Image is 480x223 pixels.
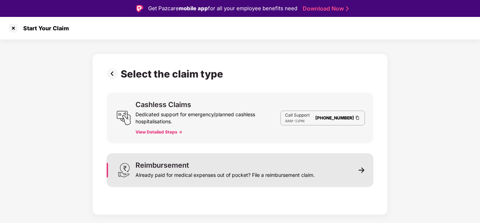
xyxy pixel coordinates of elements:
[121,68,226,80] div: Select the claim type
[135,101,191,108] div: Cashless Claims
[116,163,131,178] img: svg+xml;base64,PHN2ZyB3aWR0aD0iMjQiIGhlaWdodD0iMzEiIHZpZXdCb3g9IjAgMCAyNCAzMSIgZmlsbD0ibm9uZSIgeG...
[136,5,143,12] img: Logo
[135,129,182,135] button: View Detailed Steps ->
[19,25,69,32] div: Start Your Claim
[148,4,297,13] div: Get Pazcare for all your employee benefits need
[179,5,208,12] strong: mobile app
[315,115,354,120] a: [PHONE_NUMBER]
[285,118,310,124] div: -
[116,111,131,125] img: svg+xml;base64,PHN2ZyB3aWR0aD0iMjQiIGhlaWdodD0iMjUiIHZpZXdCb3g9IjAgMCAyNCAyNSIgZmlsbD0ibm9uZSIgeG...
[303,5,347,12] a: Download Now
[295,119,304,123] span: 11PM
[285,112,310,118] p: Call Support
[107,68,121,79] img: svg+xml;base64,PHN2ZyBpZD0iUHJldi0zMngzMiIgeG1sbnM9Imh0dHA6Ly93d3cudzMub3JnLzIwMDAvc3ZnIiB3aWR0aD...
[346,5,349,12] img: Stroke
[355,115,360,121] img: Clipboard Icon
[135,169,315,179] div: Already paid for medical expenses out of pocket? File a reimbursement claim.
[285,119,293,123] span: 8AM
[135,108,280,125] div: Dedicated support for emergency/planned cashless hospitalisations.
[359,167,365,173] img: svg+xml;base64,PHN2ZyB3aWR0aD0iMTEiIGhlaWdodD0iMTEiIHZpZXdCb3g9IjAgMCAxMSAxMSIgZmlsbD0ibm9uZSIgeG...
[135,162,189,169] div: Reimbursement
